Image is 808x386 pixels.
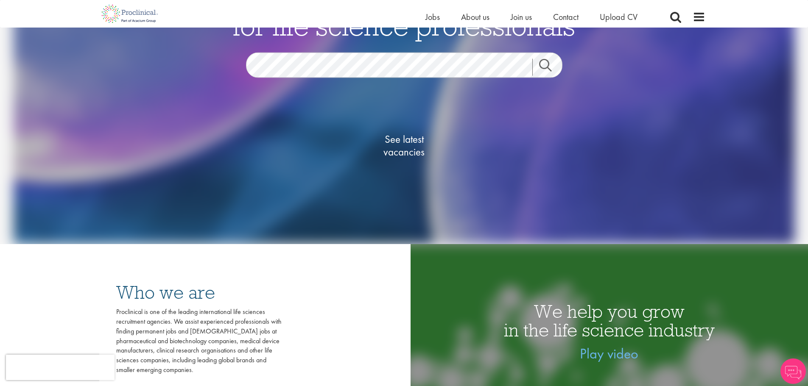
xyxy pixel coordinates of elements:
a: Upload CV [600,11,637,22]
a: Play video [580,344,638,363]
iframe: reCAPTCHA [6,355,115,380]
a: Jobs [425,11,440,22]
span: See latest vacancies [362,133,447,158]
div: Proclinical is one of the leading international life sciences recruitment agencies. We assist exp... [116,307,282,375]
a: See latestvacancies [362,99,447,192]
img: Chatbot [780,358,806,384]
a: About us [461,11,489,22]
h3: Who we are [116,283,282,302]
a: Contact [553,11,579,22]
a: Job search submit button [532,59,569,76]
a: Join us [511,11,532,22]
